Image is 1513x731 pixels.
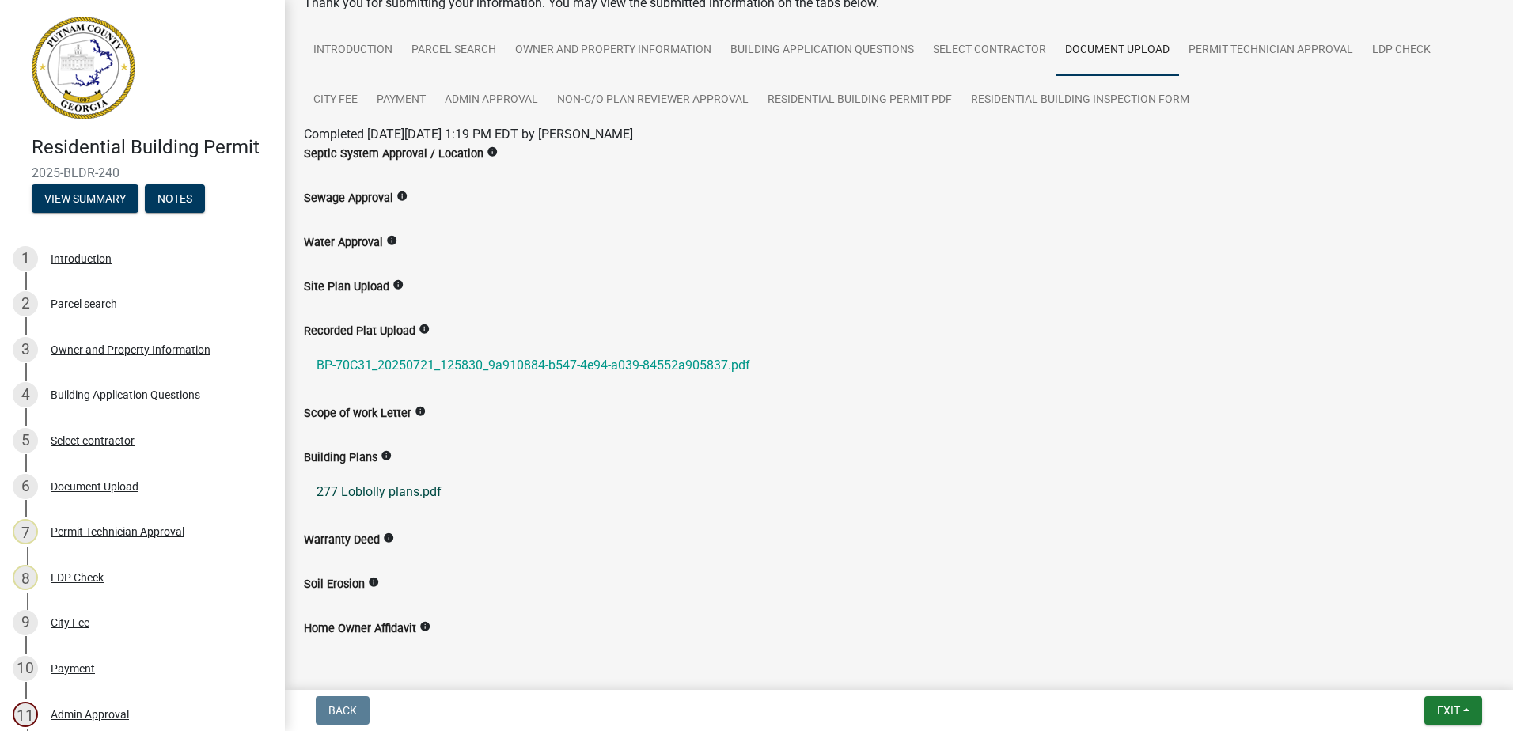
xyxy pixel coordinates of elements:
span: 2025-BLDR-240 [32,165,253,180]
i: info [383,532,394,544]
a: Admin Approval [435,75,548,126]
a: Document Upload [1056,25,1179,76]
div: Building Application Questions [51,389,200,400]
i: info [419,324,430,335]
div: 9 [13,610,38,635]
i: info [415,406,426,417]
a: 277 Loblolly plans.pdf [304,473,1494,511]
i: info [368,577,379,588]
i: info [419,621,430,632]
label: Building Plans [304,453,377,464]
div: Owner and Property Information [51,344,210,355]
i: info [396,191,408,202]
label: Soil Erosion [304,579,365,590]
a: Building Application Questions [721,25,923,76]
div: 3 [13,337,38,362]
a: Parcel search [402,25,506,76]
div: Parcel search [51,298,117,309]
a: Residential Building Inspection Form [961,75,1199,126]
button: View Summary [32,184,138,213]
label: Sewage Approval [304,193,393,204]
label: Scope of work Letter [304,408,411,419]
button: Exit [1424,696,1482,725]
i: info [381,450,392,461]
button: Notes [145,184,205,213]
div: 10 [13,656,38,681]
div: 6 [13,474,38,499]
label: Water Approval [304,237,383,248]
label: Site Plan Upload [304,282,389,293]
div: 4 [13,382,38,407]
div: City Fee [51,617,89,628]
h4: Residential Building Permit [32,136,272,159]
label: Home Owner Affidavit [304,623,416,634]
i: info [392,279,404,290]
div: 5 [13,428,38,453]
a: Introduction [304,25,402,76]
label: Septic System Approval / Location [304,149,483,160]
a: Payment [367,75,435,126]
div: 2 [13,291,38,316]
div: 8 [13,565,38,590]
button: Back [316,696,370,725]
div: Document Upload [51,481,138,492]
a: BP-70C31_20250721_125830_9a910884-b547-4e94-a039-84552a905837.pdf [304,347,1494,384]
wm-modal-confirm: Notes [145,193,205,206]
div: Select contractor [51,435,135,446]
div: 11 [13,702,38,727]
i: info [386,235,397,246]
img: Putnam County, Georgia [32,17,135,119]
a: Select contractor [923,25,1056,76]
div: LDP Check [51,572,104,583]
div: 7 [13,519,38,544]
span: Back [328,704,357,717]
span: Completed [DATE][DATE] 1:19 PM EDT by [PERSON_NAME] [304,127,633,142]
div: Introduction [51,253,112,264]
a: Owner and Property Information [506,25,721,76]
div: Admin Approval [51,709,129,720]
a: Non-C/O Plan Reviewer Approval [548,75,758,126]
div: Permit Technician Approval [51,526,184,537]
a: Residential Building Permit PDF [758,75,961,126]
a: Permit Technician Approval [1179,25,1363,76]
div: 1 [13,246,38,271]
div: Payment [51,663,95,674]
a: City Fee [304,75,367,126]
span: Exit [1437,704,1460,717]
label: Recorded Plat Upload [304,326,415,337]
a: LDP Check [1363,25,1440,76]
wm-modal-confirm: Summary [32,193,138,206]
i: info [487,146,498,157]
label: Warranty Deed [304,535,380,546]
